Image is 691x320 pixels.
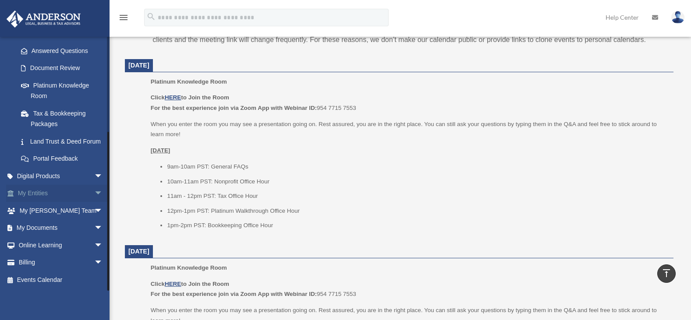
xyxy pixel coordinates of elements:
[671,11,684,24] img: User Pic
[151,78,227,85] span: Platinum Knowledge Room
[151,264,227,271] span: Platinum Knowledge Room
[6,271,116,288] a: Events Calendar
[151,281,229,287] b: Click to Join the Room
[151,92,667,113] p: 954 7715 7553
[167,176,667,187] li: 10am-11am PST: Nonprofit Office Hour
[165,94,181,101] a: HERE
[151,279,667,299] p: 954 7715 7553
[94,236,112,254] span: arrow_drop_down
[661,268,672,278] i: vertical_align_top
[128,248,149,255] span: [DATE]
[94,254,112,272] span: arrow_drop_down
[151,147,170,154] u: [DATE]
[12,150,116,168] a: Portal Feedback
[6,167,116,185] a: Digital Productsarrow_drop_down
[118,12,129,23] i: menu
[657,264,676,283] a: vertical_align_top
[6,219,116,237] a: My Documentsarrow_drop_down
[4,11,83,28] img: Anderson Advisors Platinum Portal
[151,94,229,101] b: Click to Join the Room
[151,291,317,297] b: For the best experience join via Zoom App with Webinar ID:
[6,236,116,254] a: Online Learningarrow_drop_down
[128,62,149,69] span: [DATE]
[94,219,112,237] span: arrow_drop_down
[94,185,112,203] span: arrow_drop_down
[167,206,667,216] li: 12pm-1pm PST: Platinum Walkthrough Office Hour
[165,281,181,287] a: HERE
[12,105,116,133] a: Tax & Bookkeeping Packages
[151,105,317,111] b: For the best experience join via Zoom App with Webinar ID:
[6,185,116,202] a: My Entitiesarrow_drop_down
[151,119,667,140] p: When you enter the room you may see a presentation going on. Rest assured, you are in the right p...
[167,191,667,201] li: 11am - 12pm PST: Tax Office Hour
[12,77,112,105] a: Platinum Knowledge Room
[146,12,156,21] i: search
[118,15,129,23] a: menu
[12,42,116,60] a: Answered Questions
[94,167,112,185] span: arrow_drop_down
[6,254,116,271] a: Billingarrow_drop_down
[12,60,116,77] a: Document Review
[94,202,112,220] span: arrow_drop_down
[12,133,116,150] a: Land Trust & Deed Forum
[6,202,116,219] a: My [PERSON_NAME] Teamarrow_drop_down
[167,220,667,231] li: 1pm-2pm PST: Bookkeeping Office Hour
[167,162,667,172] li: 9am-10am PST: General FAQs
